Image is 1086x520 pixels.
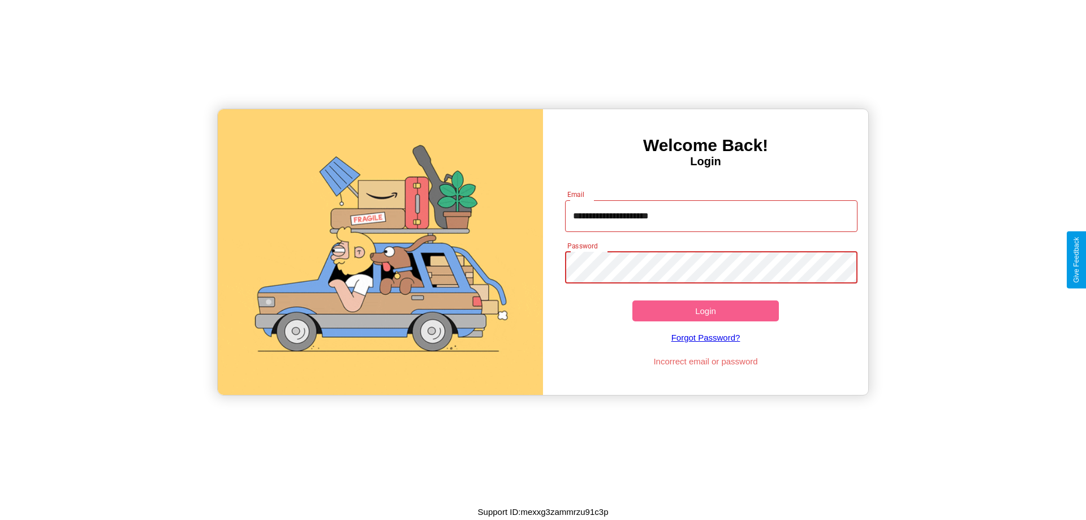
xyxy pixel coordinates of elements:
[559,321,852,354] a: Forgot Password?
[567,241,597,251] label: Password
[543,155,868,168] h4: Login
[478,504,609,519] p: Support ID: mexxg3zammrzu91c3p
[218,109,543,395] img: gif
[1072,237,1080,283] div: Give Feedback
[567,190,585,199] label: Email
[543,136,868,155] h3: Welcome Back!
[559,354,852,369] p: Incorrect email or password
[632,300,779,321] button: Login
